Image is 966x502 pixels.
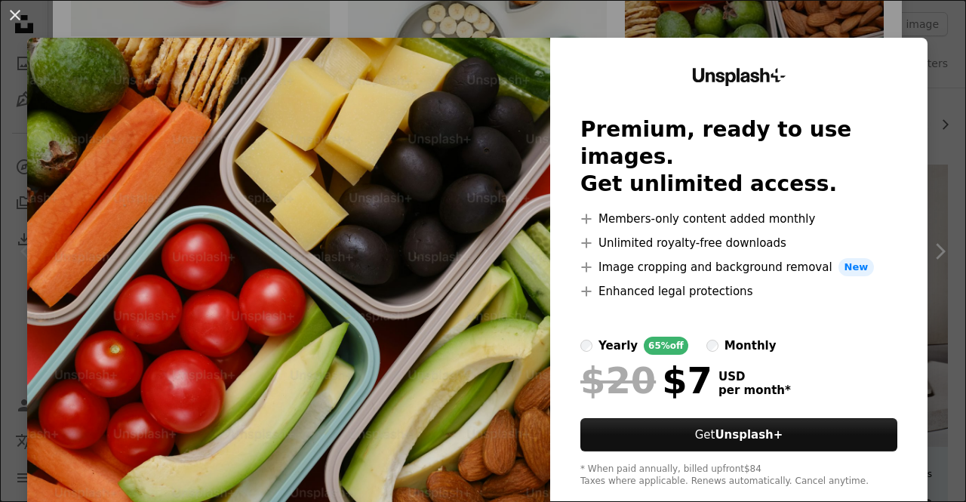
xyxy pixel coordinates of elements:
[718,383,791,397] span: per month *
[580,210,897,228] li: Members-only content added monthly
[598,337,638,355] div: yearly
[718,370,791,383] span: USD
[580,116,897,198] h2: Premium, ready to use images. Get unlimited access.
[724,337,777,355] div: monthly
[580,418,897,451] button: GetUnsplash+
[580,282,897,300] li: Enhanced legal protections
[580,361,656,400] span: $20
[580,258,897,276] li: Image cropping and background removal
[838,258,875,276] span: New
[706,340,718,352] input: monthly
[715,428,783,442] strong: Unsplash+
[580,340,592,352] input: yearly65%off
[580,464,897,488] div: * When paid annually, billed upfront $84 Taxes where applicable. Renews automatically. Cancel any...
[580,361,712,400] div: $7
[580,234,897,252] li: Unlimited royalty-free downloads
[644,337,688,355] div: 65% off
